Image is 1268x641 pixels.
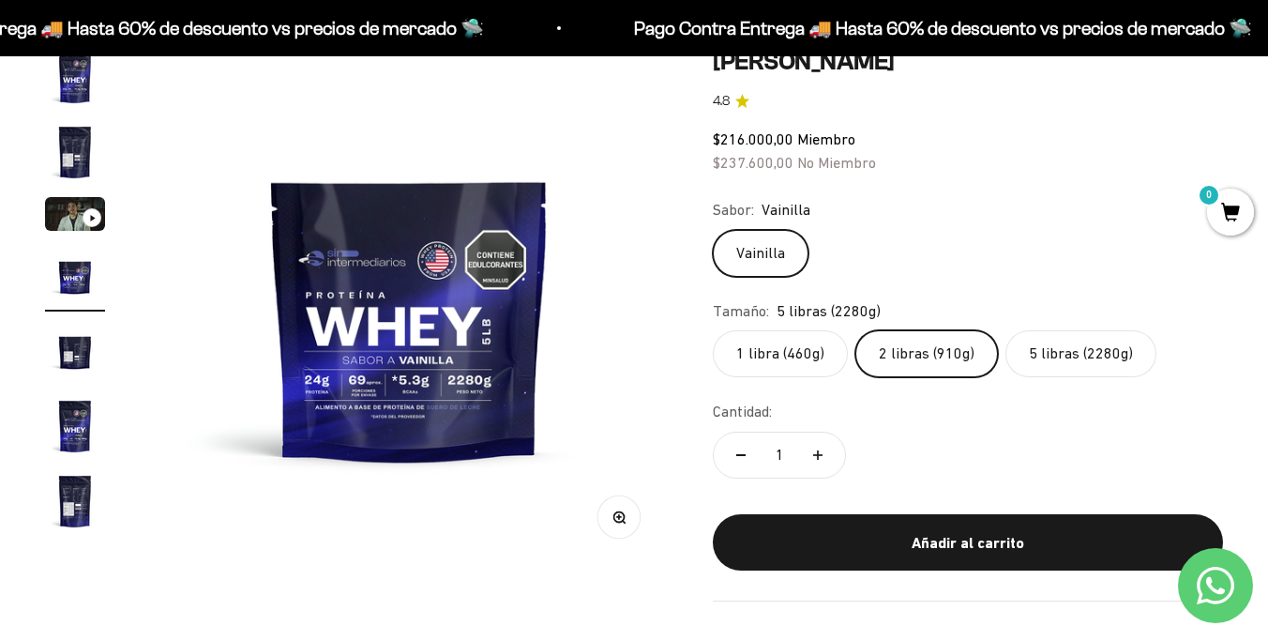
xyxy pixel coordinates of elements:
span: 4.8 [713,91,730,112]
button: Ir al artículo 1 [45,47,105,113]
button: Añadir al carrito [713,514,1223,571]
p: Para decidirte a comprar este suplemento, ¿qué información específica sobre su pureza, origen o c... [23,30,388,115]
img: Proteína Whey - Vainilla [150,47,668,565]
a: 4.84.8 de 5.0 estrellas [713,91,1223,112]
span: Miembro [797,130,855,147]
img: Proteína Whey - Vainilla [45,246,105,306]
a: 0 [1207,204,1254,224]
mark: 0 [1198,184,1220,206]
div: Detalles sobre ingredientes "limpios" [23,131,388,164]
span: No Miembro [797,154,876,171]
button: Ir al artículo 5 [45,321,105,387]
span: $216.000,00 [713,130,793,147]
button: Reducir cantidad [714,433,768,478]
div: Comparativa con otros productos similares [23,244,388,277]
img: Proteína Whey - Vainilla [45,122,105,182]
h1: [PERSON_NAME] [713,47,1223,76]
span: $237.600,00 [713,154,793,171]
legend: Tamaño: [713,299,769,324]
button: Ir al artículo 6 [45,396,105,462]
input: Otra (por favor especifica) [62,282,386,313]
button: Ir al artículo 3 [45,197,105,237]
div: Certificaciones de calidad [23,206,388,239]
img: Proteína Whey - Vainilla [45,471,105,531]
button: Ir al artículo 7 [45,471,105,537]
img: Proteína Whey - Vainilla [45,47,105,107]
button: Ir al artículo 4 [45,246,105,312]
div: País de origen de ingredientes [23,169,388,202]
span: Enviar [308,324,386,356]
label: Cantidad: [713,400,772,424]
legend: Sabor: [713,198,754,222]
img: Proteína Whey - Vainilla [45,396,105,456]
img: Proteína Whey - Vainilla [45,321,105,381]
button: Ir al artículo 2 [45,122,105,188]
p: Pago Contra Entrega 🚚 Hasta 60% de descuento vs precios de mercado 🛸 [631,13,1249,43]
span: Vainilla [762,198,810,222]
div: Añadir al carrito [750,531,1185,556]
span: 5 libras (2280g) [777,299,881,324]
button: Aumentar cantidad [791,433,845,478]
button: Enviar [306,324,388,356]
